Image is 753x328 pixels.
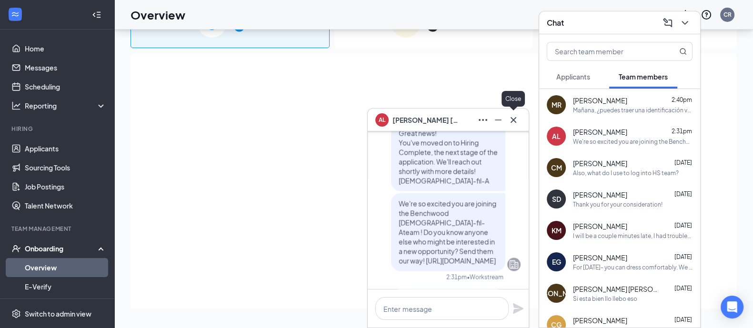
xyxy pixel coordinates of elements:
[512,303,524,314] svg: Plane
[679,17,691,29] svg: ChevronDown
[11,244,21,253] svg: UserCheck
[25,258,106,277] a: Overview
[552,226,562,235] div: KM
[573,138,693,146] div: We're so excited you are joining the Benchwood [DEMOGRAPHIC_DATA]-fil-Ateam ! Do you know anyone ...
[508,258,520,270] svg: Company
[547,18,564,28] h3: Chat
[25,39,106,58] a: Home
[508,114,519,126] svg: Cross
[573,316,627,325] span: [PERSON_NAME]
[25,277,106,296] a: E-Verify
[573,221,627,231] span: [PERSON_NAME]
[573,127,627,137] span: [PERSON_NAME]
[25,196,106,215] a: Talent Network
[399,199,496,265] span: We're so excited you are joining the Benchwood [DEMOGRAPHIC_DATA]-fil-Ateam ! Do you know anyone ...
[25,139,106,158] a: Applicants
[674,253,692,260] span: [DATE]
[721,296,743,318] div: Open Intercom Messenger
[674,285,692,292] span: [DATE]
[573,169,679,177] div: Also, what do I use to log into HS team?
[392,115,459,125] span: [PERSON_NAME] [PERSON_NAME]
[680,9,691,20] svg: Notifications
[573,96,627,105] span: [PERSON_NAME]
[573,190,627,199] span: [PERSON_NAME]
[556,72,590,81] span: Applicants
[11,125,104,133] div: Hiring
[662,17,673,29] svg: ComposeMessage
[491,112,506,128] button: Minimize
[679,48,687,55] svg: MagnifyingGlass
[674,316,692,323] span: [DATE]
[25,244,98,253] div: Onboarding
[573,232,693,240] div: I will be a couple minutes late, I had troubles with transportation.
[547,42,660,60] input: Search team member
[573,253,627,262] span: [PERSON_NAME]
[25,296,106,315] a: Onboarding Documents
[573,284,659,294] span: [PERSON_NAME] [PERSON_NAME]
[674,159,692,166] span: [DATE]
[502,91,525,107] div: Close
[573,159,627,168] span: [PERSON_NAME]
[723,10,732,19] div: CR
[92,10,101,20] svg: Collapse
[552,194,561,204] div: SD
[674,190,692,198] span: [DATE]
[552,131,561,141] div: AL
[25,58,106,77] a: Messages
[552,257,561,267] div: EG
[573,295,637,303] div: Si esta bien llo llebo eso
[619,72,668,81] span: Team members
[446,273,467,281] div: 2:31pm
[25,101,107,110] div: Reporting
[475,112,491,128] button: Ellipses
[660,15,675,30] button: ComposeMessage
[25,77,106,96] a: Scheduling
[529,288,584,298] div: [PERSON_NAME]
[11,101,21,110] svg: Analysis
[701,9,712,20] svg: QuestionInfo
[552,100,562,109] div: MR
[11,225,104,233] div: Team Management
[25,309,91,318] div: Switch to admin view
[573,200,663,209] div: Thank you for your consideration!
[672,128,692,135] span: 2:31pm
[10,10,20,19] svg: WorkstreamLogo
[25,177,106,196] a: Job Postings
[131,7,185,23] h1: Overview
[573,263,693,271] div: For [DATE]- you can dress comfortably. We will be meeting in our conference room at [PERSON_NAME]...
[674,222,692,229] span: [DATE]
[677,15,693,30] button: ChevronDown
[25,158,106,177] a: Sourcing Tools
[11,309,21,318] svg: Settings
[467,273,503,281] span: • Workstream
[672,96,692,103] span: 2:40pm
[506,112,521,128] button: Cross
[477,114,489,126] svg: Ellipses
[573,106,693,114] div: Mañana, ¿puedes traer una identificación válida con foto y tu tarjeta de la seguridad social?
[551,163,562,172] div: CM
[492,114,504,126] svg: Minimize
